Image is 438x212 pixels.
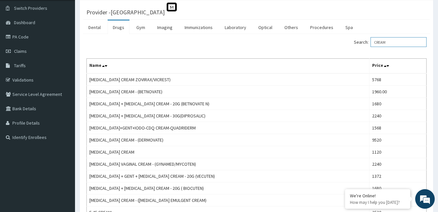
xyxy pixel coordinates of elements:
textarea: Type your message and hit 'Enter' [3,142,124,165]
td: 1120 [370,146,427,158]
div: Chat with us now [34,37,110,45]
td: 5768 [370,73,427,86]
td: [MEDICAL_DATA] + [MEDICAL_DATA] CREAM - 20G (BETNOVATE N) [87,98,370,110]
a: Imaging [152,21,178,34]
div: We're Online! [350,193,405,199]
span: Claims [14,48,27,54]
td: 9520 [370,134,427,146]
td: [MEDICAL_DATA] VAGINAL CREAM - (GYNAMED/MYCOTEN) [87,158,370,170]
a: Procedures [305,21,339,34]
td: [MEDICAL_DATA] + [MEDICAL_DATA] CREAM - 30G(DIPROSALIC) [87,110,370,122]
td: 1680 [370,98,427,110]
img: d_794563401_company_1708531726252_794563401 [12,33,26,49]
a: Immunizations [179,21,218,34]
td: 1680 [370,182,427,194]
h3: Provider - [GEOGRAPHIC_DATA] [86,9,165,15]
a: Spa [340,21,358,34]
th: Price [370,59,427,74]
td: 2240 [370,110,427,122]
label: Search: [354,37,427,47]
a: Optical [253,21,278,34]
a: Dental [83,21,106,34]
a: Laboratory [219,21,251,34]
span: Tariffs [14,63,26,68]
td: [MEDICAL_DATA] CREAM - (DERMOVATE) [87,134,370,146]
span: St [167,3,177,11]
p: How may I help you today? [350,200,405,205]
td: [MEDICAL_DATA] + GENT + [MEDICAL_DATA] CREAM - 20G (VECUTEN) [87,170,370,182]
td: 1372 [370,170,427,182]
a: Others [279,21,303,34]
td: [MEDICAL_DATA]+GENT+IODO-CDQ CREAM-QUADRIDERM [87,122,370,134]
span: We're online! [38,64,90,130]
td: [MEDICAL_DATA] CREAM - (BETNOVATE) [87,86,370,98]
div: Minimize live chat window [107,3,123,19]
input: Search: [370,37,427,47]
td: 1960.00 [370,86,427,98]
span: Dashboard [14,20,35,25]
td: [MEDICAL_DATA] + [MEDICAL_DATA] CREAM - 20G ( BIOCUTEN) [87,182,370,194]
td: 1568 [370,122,427,134]
td: 2240 [370,158,427,170]
span: Switch Providers [14,5,47,11]
td: [MEDICAL_DATA] CREAM ZOVIRAX/VICREST) [87,73,370,86]
td: [MEDICAL_DATA] CREAM [87,146,370,158]
td: [MEDICAL_DATA] CREAM - ([MEDICAL_DATA] EMULGENT CREAM) [87,194,370,206]
th: Name [87,59,370,74]
a: Drugs [108,21,129,34]
a: Gym [131,21,150,34]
